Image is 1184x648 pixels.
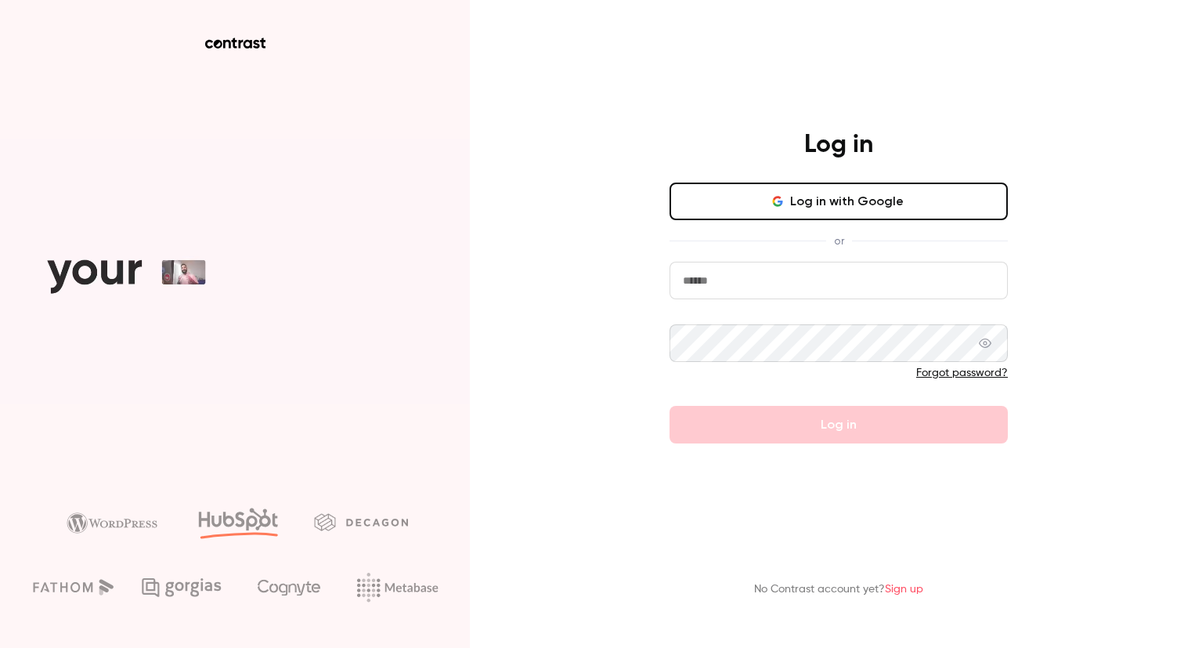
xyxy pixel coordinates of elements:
a: Forgot password? [916,367,1008,378]
span: or [826,233,852,249]
p: No Contrast account yet? [754,581,923,598]
img: decagon [314,513,408,530]
button: Log in with Google [670,183,1008,220]
a: Sign up [885,584,923,595]
h4: Log in [804,129,873,161]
